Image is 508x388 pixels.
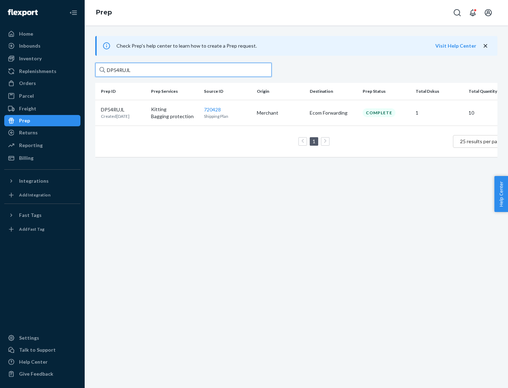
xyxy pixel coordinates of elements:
[19,212,42,219] div: Fast Tags
[96,8,112,16] a: Prep
[4,115,80,126] a: Prep
[19,92,34,99] div: Parcel
[19,117,30,124] div: Prep
[4,344,80,356] a: Talk to Support
[19,358,48,365] div: Help Center
[494,176,508,212] button: Help Center
[310,109,357,116] p: Ecom Forwarding
[19,346,56,353] div: Talk to Support
[307,83,360,100] th: Destination
[101,113,129,119] p: Created [DATE]
[4,103,80,114] a: Freight
[19,105,36,112] div: Freight
[416,109,463,116] p: 1
[8,9,38,16] img: Flexport logo
[19,80,36,87] div: Orders
[4,127,80,138] a: Returns
[66,6,80,20] button: Close Navigation
[4,40,80,51] a: Inbounds
[482,42,489,50] button: close
[460,138,503,144] span: 25 results per page
[4,175,80,187] button: Integrations
[19,42,41,49] div: Inbounds
[4,189,80,201] a: Add Integration
[95,63,272,77] input: Search prep jobs
[90,2,117,23] ol: breadcrumbs
[101,106,129,113] p: DP54RUJL
[19,142,43,149] div: Reporting
[363,108,395,117] div: Complete
[19,68,56,75] div: Replenishments
[19,334,39,341] div: Settings
[4,53,80,64] a: Inventory
[4,332,80,344] a: Settings
[4,140,80,151] a: Reporting
[4,368,80,380] button: Give Feedback
[204,113,251,119] p: Shipping Plan
[19,177,49,184] div: Integrations
[466,6,480,20] button: Open notifications
[413,83,466,100] th: Total Dskus
[254,83,307,100] th: Origin
[4,224,80,235] a: Add Fast Tag
[360,83,413,100] th: Prep Status
[4,356,80,368] a: Help Center
[4,66,80,77] a: Replenishments
[19,55,42,62] div: Inventory
[435,42,476,49] button: Visit Help Center
[450,6,464,20] button: Open Search Box
[4,78,80,89] a: Orders
[201,83,254,100] th: Source ID
[4,28,80,40] a: Home
[257,109,304,116] p: Merchant
[204,107,221,113] a: 720428
[4,90,80,102] a: Parcel
[151,113,198,120] p: Bagging protection
[151,106,198,113] p: Kitting
[19,154,34,162] div: Billing
[19,129,38,136] div: Returns
[481,6,495,20] button: Open account menu
[19,30,33,37] div: Home
[148,83,201,100] th: Prep Services
[116,43,257,49] span: Check Prep's help center to learn how to create a Prep request.
[19,192,50,198] div: Add Integration
[95,83,148,100] th: Prep ID
[4,210,80,221] button: Fast Tags
[19,370,53,377] div: Give Feedback
[19,226,44,232] div: Add Fast Tag
[311,138,317,144] a: Page 1 is your current page
[4,152,80,164] a: Billing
